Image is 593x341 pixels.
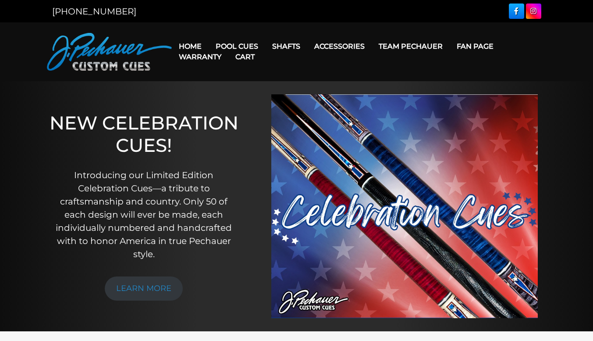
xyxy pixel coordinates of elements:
a: Home [172,35,209,57]
a: Cart [228,46,262,68]
p: Introducing our Limited Edition Celebration Cues—a tribute to craftsmanship and country. Only 50 ... [49,169,239,261]
h1: NEW CELEBRATION CUES! [49,112,239,156]
a: Warranty [172,46,228,68]
a: Shafts [265,35,307,57]
a: Team Pechauer [372,35,450,57]
a: Pool Cues [209,35,265,57]
img: Pechauer Custom Cues [47,33,172,71]
a: LEARN MORE [105,276,183,301]
a: [PHONE_NUMBER] [52,6,136,17]
a: Accessories [307,35,372,57]
a: Fan Page [450,35,501,57]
